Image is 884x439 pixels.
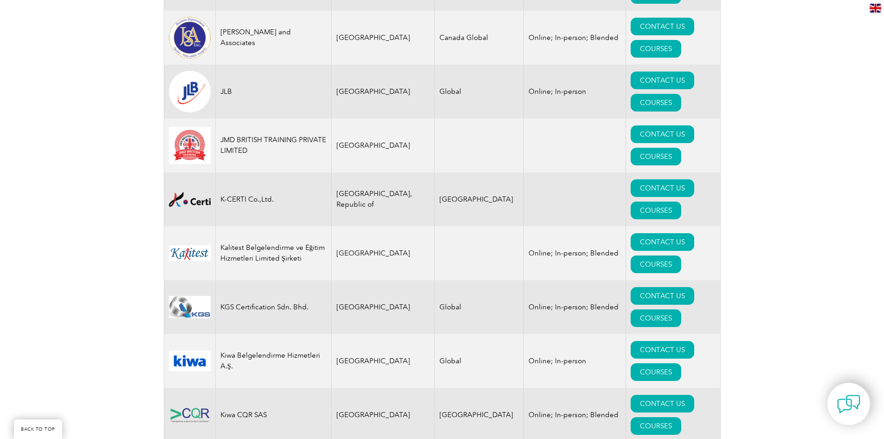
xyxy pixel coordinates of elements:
td: Kalitest Belgelendirme ve Eğitim Hizmetleri Limited Şirketi [215,226,331,280]
img: 6372c78c-dabc-ea11-a814-000d3a79823d-logo.png [169,17,211,59]
td: Global [435,334,524,388]
a: CONTACT US [631,18,694,35]
a: CONTACT US [631,233,694,251]
a: CONTACT US [631,72,694,89]
a: BACK TO TOP [14,419,62,439]
a: COURSES [631,148,681,165]
img: 8e265a20-6f61-f011-bec2-000d3acaf2fb-logo.jpg [169,127,211,164]
td: [GEOGRAPHIC_DATA] [331,226,435,280]
td: Online; In-person [524,334,626,388]
td: Online; In-person; Blended [524,11,626,65]
td: Canada Global [435,11,524,65]
td: Kiwa Belgelendirme Hizmetleri A.Ş. [215,334,331,388]
td: [GEOGRAPHIC_DATA] [331,11,435,65]
a: CONTACT US [631,287,694,305]
a: COURSES [631,417,681,435]
td: Online; In-person; Blended [524,226,626,280]
a: COURSES [631,256,681,273]
a: COURSES [631,94,681,111]
td: Online; In-person [524,65,626,118]
td: [GEOGRAPHIC_DATA], Republic of [331,172,435,226]
img: contact-chat.png [837,393,860,416]
td: [GEOGRAPHIC_DATA] [331,65,435,118]
img: ad0bd99a-310e-ef11-9f89-6045bde6fda5-logo.jpg [169,245,211,261]
td: [GEOGRAPHIC_DATA] [331,118,435,172]
td: [GEOGRAPHIC_DATA] [435,172,524,226]
td: [GEOGRAPHIC_DATA] [331,334,435,388]
td: Online; In-person; Blended [524,280,626,334]
a: CONTACT US [631,395,694,413]
img: fd2924ac-d9bc-ea11-a814-000d3a79823d-logo.png [169,71,211,112]
td: [PERSON_NAME] and Associates [215,11,331,65]
td: Global [435,65,524,118]
a: COURSES [631,40,681,58]
img: en [870,4,881,13]
td: JMD BRITISH TRAINING PRIVATE LIMITED [215,118,331,172]
td: Global [435,280,524,334]
td: KGS Certification Sdn. Bhd. [215,280,331,334]
a: COURSES [631,309,681,327]
img: dcee4382-0f65-eb11-a812-00224814860b-logo.png [169,406,211,423]
a: COURSES [631,202,681,219]
img: 48d38b1b-b94b-ea11-a812-000d3a7940d5-logo.png [169,192,211,207]
td: [GEOGRAPHIC_DATA] [331,280,435,334]
a: COURSES [631,363,681,381]
a: CONTACT US [631,341,694,359]
a: CONTACT US [631,125,694,143]
img: 7f98aa8e-08a0-ee11-be37-00224898ad00-logo.jpg [169,296,211,318]
a: CONTACT US [631,179,694,197]
td: JLB [215,65,331,118]
img: 2fd11573-807e-ea11-a811-000d3ae11abd-logo.jpg [169,350,211,371]
td: K-CERTI Co.,Ltd. [215,172,331,226]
